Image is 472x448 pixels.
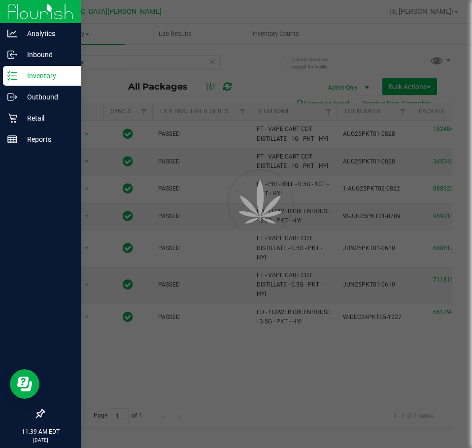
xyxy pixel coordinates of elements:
inline-svg: Outbound [7,92,17,102]
inline-svg: Inbound [7,50,17,60]
iframe: Resource center [10,369,39,399]
p: [DATE] [4,436,76,444]
inline-svg: Reports [7,134,17,144]
p: Outbound [17,91,76,103]
p: Analytics [17,28,76,39]
p: 11:39 AM EDT [4,427,76,436]
p: Retail [17,112,76,124]
inline-svg: Analytics [7,29,17,38]
p: Inbound [17,49,76,61]
inline-svg: Inventory [7,71,17,81]
p: Inventory [17,70,76,82]
inline-svg: Retail [7,113,17,123]
p: Reports [17,133,76,145]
